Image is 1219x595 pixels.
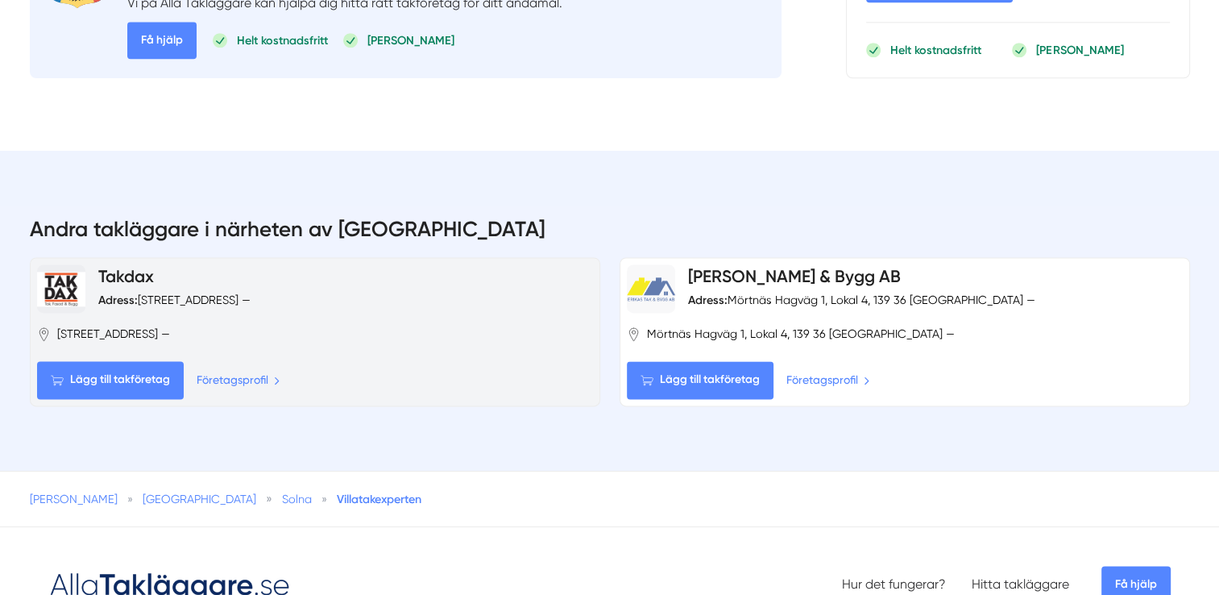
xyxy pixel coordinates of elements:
a: [PERSON_NAME] [30,493,118,506]
nav: Breadcrumb [30,491,1190,507]
: Lägg till takföretag [627,361,773,398]
span: » [266,491,272,507]
h3: Andra takläggare i närheten av [GEOGRAPHIC_DATA] [30,215,1190,257]
a: [GEOGRAPHIC_DATA] [143,493,256,506]
a: Hitta takläggare [972,576,1069,592]
svg: Pin / Karta [37,327,51,341]
a: Takdax [98,266,154,286]
img: Erikas Tak & Bygg AB logotyp [627,277,675,301]
img: Takdax logotyp [37,272,85,306]
a: Solna [282,493,312,506]
a: Företagsprofil [197,371,280,389]
strong: Adress: [688,293,728,307]
p: [PERSON_NAME] [1036,42,1123,58]
div: Mörtnäs Hagväg 1, Lokal 4, 139 36 [GEOGRAPHIC_DATA] — [688,292,1035,308]
: Lägg till takföretag [37,361,184,398]
a: Hur det fungerar? [842,576,946,592]
a: Villatakexperten [337,492,421,506]
svg: Pin / Karta [627,327,641,341]
a: Företagsprofil [786,371,870,389]
strong: Adress: [98,293,138,307]
span: [STREET_ADDRESS] — [57,326,170,342]
span: » [127,491,133,507]
p: [PERSON_NAME] [367,32,454,48]
div: [STREET_ADDRESS] — [98,292,251,308]
p: Helt kostnadsfritt [890,42,981,58]
p: Helt kostnadsfritt [237,32,328,48]
span: Få hjälp [127,22,197,59]
span: » [321,491,327,507]
a: [PERSON_NAME] & Bygg AB [688,266,901,286]
span: Mörtnäs Hagväg 1, Lokal 4, 139 36 [GEOGRAPHIC_DATA] — [647,326,955,342]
